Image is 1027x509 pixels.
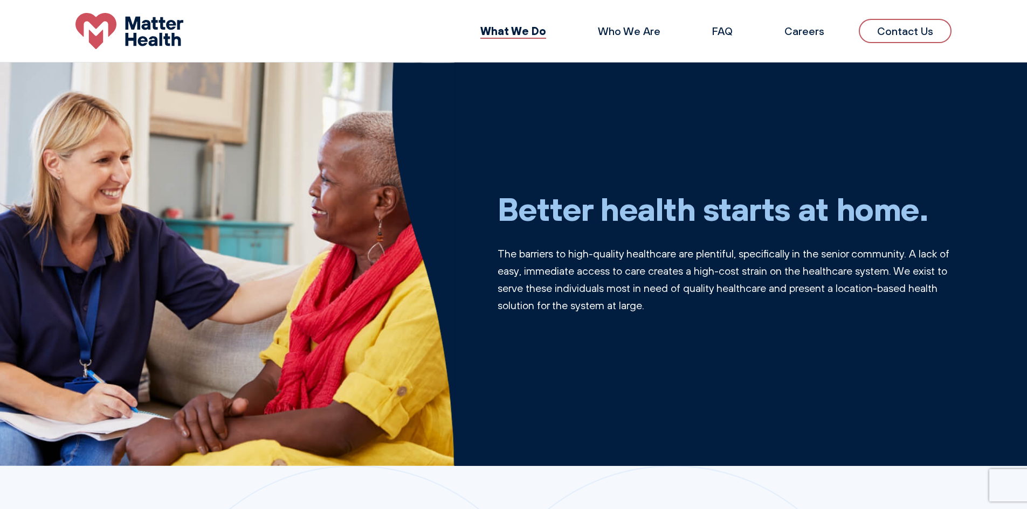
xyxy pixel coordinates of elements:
a: Who We Are [598,24,660,38]
a: Careers [784,24,824,38]
a: FAQ [712,24,733,38]
a: What We Do [480,24,546,38]
p: The barriers to high-quality healthcare are plentiful, specifically in the senior community. A la... [498,245,952,314]
h1: Better health starts at home. [498,189,952,228]
a: Contact Us [859,19,952,43]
